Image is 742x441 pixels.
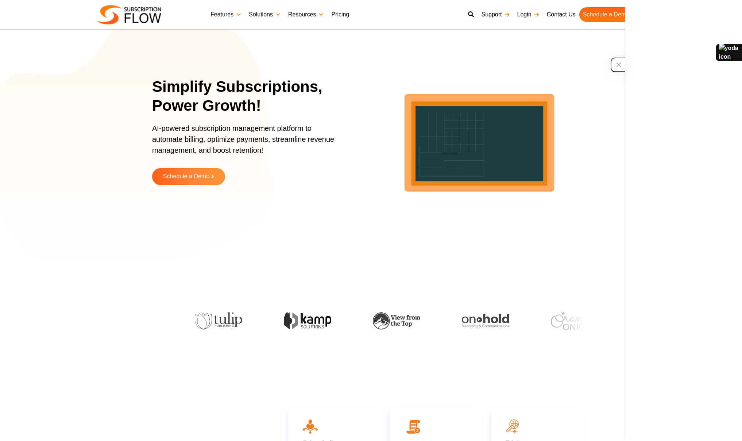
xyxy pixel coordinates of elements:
[282,312,329,329] img: kamp-solution
[245,7,285,22] a: Solutions
[506,419,519,434] img: icon11
[193,312,240,330] img: tulip-publishing
[303,419,318,433] img: icon10
[404,418,422,436] img: 02
[579,7,641,22] a: Schedule a Demo
[460,314,507,328] img: onhold-marketing
[152,77,351,116] h1: Simplify Subscriptions, Power Growth!
[328,7,353,22] a: Pricing
[152,168,225,185] a: Schedule a Demo
[514,7,543,22] a: Login
[97,5,161,24] img: Subscriptionflow
[207,7,245,22] a: Features
[152,123,342,163] p: AI-powered subscription management platform to automate billing, optimize payments, streamline re...
[285,7,328,22] a: Resources
[543,7,579,22] a: Contact Us
[371,312,418,329] img: view-from-the-top
[163,173,209,180] span: Schedule a Demo
[478,7,513,22] a: Support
